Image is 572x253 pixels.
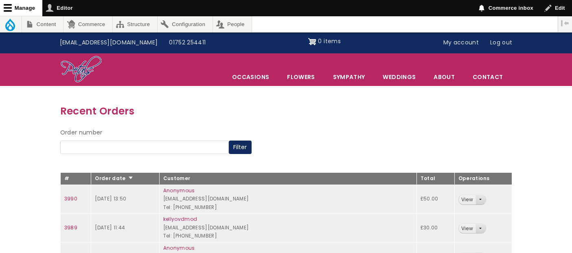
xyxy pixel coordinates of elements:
a: [EMAIL_ADDRESS][DOMAIN_NAME] [54,35,164,51]
time: [DATE] 11:44 [95,224,125,231]
th: Customer [159,173,416,185]
a: Order date [95,175,134,182]
a: kellyovdmod [163,216,197,222]
a: Shopping cart 0 items [308,35,341,48]
span: 0 items [318,37,340,45]
a: Anonymous [163,244,195,251]
img: Shopping cart [308,35,316,48]
label: Order number [60,128,103,138]
td: [EMAIL_ADDRESS][DOMAIN_NAME] Tel: [PHONE_NUMBER] [159,213,416,242]
a: Commerce [64,16,112,32]
a: View [459,195,476,205]
img: Home [60,55,102,84]
a: Log out [484,35,518,51]
a: My account [438,35,485,51]
span: Weddings [374,68,424,86]
td: £30.00 [416,213,454,242]
a: 01752 254411 [163,35,211,51]
button: Filter [229,141,252,154]
td: £50.00 [416,185,454,213]
th: # [60,173,91,185]
td: [EMAIL_ADDRESS][DOMAIN_NAME] Tel: [PHONE_NUMBER] [159,185,416,213]
a: Content [22,16,63,32]
a: 3990 [64,195,77,202]
a: Flowers [278,68,323,86]
a: 3989 [64,224,77,231]
time: [DATE] 13:50 [95,195,126,202]
h3: Recent Orders [60,103,512,119]
button: Vertical orientation [558,16,572,30]
a: Configuration [158,16,213,32]
span: Occasions [224,68,278,86]
a: Contact [464,68,511,86]
a: Structure [113,16,157,32]
th: Operations [454,173,512,185]
a: About [425,68,463,86]
th: Total [416,173,454,185]
a: Anonymous [163,187,195,194]
a: View [459,224,476,233]
a: People [213,16,252,32]
a: Sympathy [324,68,374,86]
